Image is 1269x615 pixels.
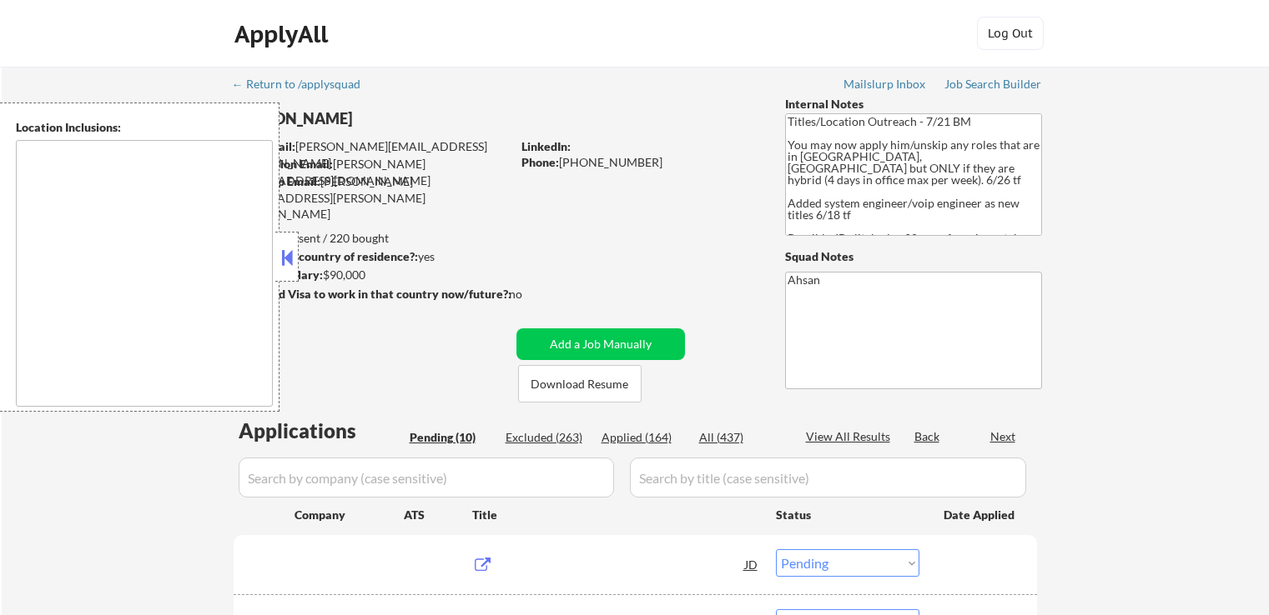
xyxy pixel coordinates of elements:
[843,78,927,90] div: Mailslurp Inbox
[521,155,559,169] strong: Phone:
[234,173,511,222] div: [PERSON_NAME][EMAIL_ADDRESS][PERSON_NAME][DOMAIN_NAME]
[990,428,1017,445] div: Next
[630,457,1026,497] input: Search by title (case sensitive)
[295,507,404,523] div: Company
[234,108,577,129] div: [PERSON_NAME]
[233,267,511,283] div: $90,000
[232,78,376,90] div: ← Return to /applysquad
[234,287,511,301] strong: Will need Visa to work in that country now/future?:
[518,365,642,402] button: Download Resume
[506,429,589,446] div: Excluded (263)
[776,499,919,529] div: Status
[233,248,506,265] div: yes
[944,78,1042,90] div: Job Search Builder
[472,507,760,523] div: Title
[410,429,493,446] div: Pending (10)
[509,286,556,302] div: no
[843,77,927,94] a: Mailslurp Inbox
[699,429,783,446] div: All (437)
[234,156,511,188] div: [PERSON_NAME][EMAIL_ADDRESS][DOMAIN_NAME]
[785,96,1042,112] div: Internal Notes
[806,428,895,445] div: View All Results
[234,20,333,48] div: ApplyAll
[232,77,376,94] a: ← Return to /applysquad
[521,139,571,153] strong: LinkedIn:
[239,421,404,441] div: Applications
[233,230,511,247] div: 164 sent / 220 bought
[233,249,418,263] strong: Can work in country of residence?:
[785,248,1042,265] div: Squad Notes
[977,17,1044,50] button: Log Out
[516,328,685,360] button: Add a Job Manually
[743,549,760,579] div: JD
[521,154,758,171] div: [PHONE_NUMBER]
[944,507,1017,523] div: Date Applied
[914,428,941,445] div: Back
[234,138,511,171] div: [PERSON_NAME][EMAIL_ADDRESS][DOMAIN_NAME]
[16,119,273,136] div: Location Inclusions:
[239,457,614,497] input: Search by company (case sensitive)
[404,507,472,523] div: ATS
[602,429,685,446] div: Applied (164)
